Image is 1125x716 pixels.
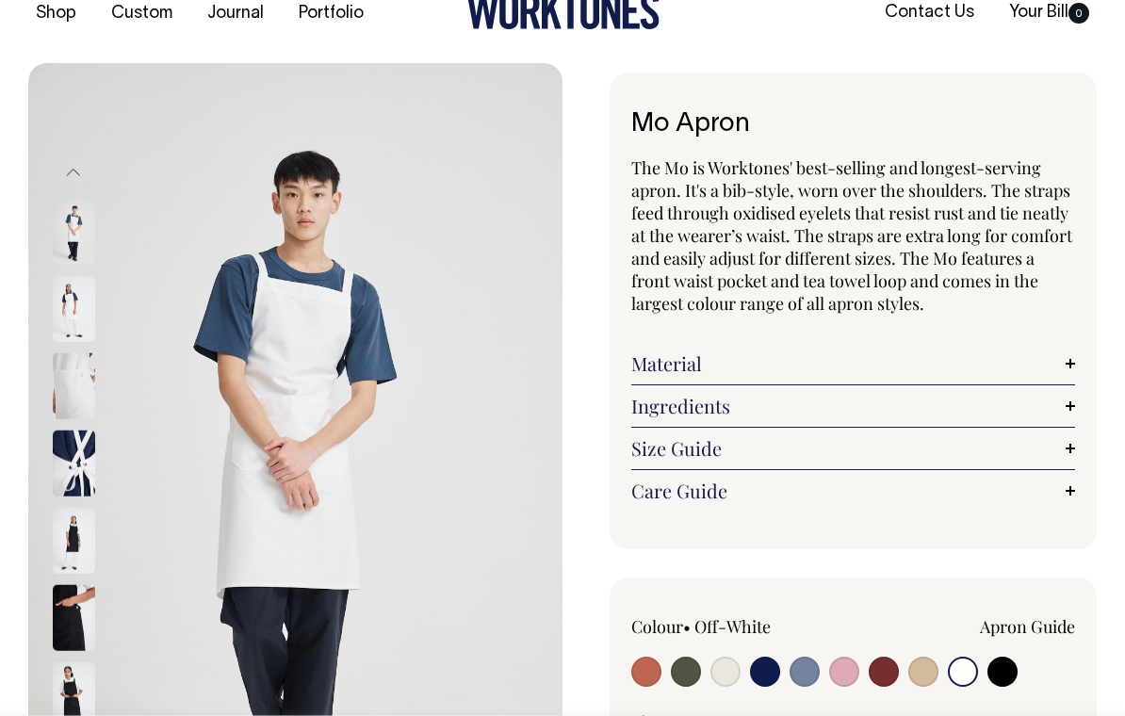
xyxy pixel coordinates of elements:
img: black [53,585,95,651]
img: off-white [53,199,95,265]
div: Colour [631,615,808,638]
span: • [683,615,691,638]
a: Care Guide [631,480,1075,502]
span: 0 [1068,3,1089,24]
button: Previous [59,151,88,193]
label: Off-White [694,615,771,638]
a: Material [631,352,1075,375]
span: The Mo is Worktones' best-selling and longest-serving apron. It's a bib-style, worn over the shou... [631,156,1072,315]
img: off-white [53,431,95,496]
a: Apron Guide [980,615,1075,638]
a: Size Guide [631,437,1075,460]
a: Ingredients [631,395,1075,417]
img: off-white [53,276,95,342]
h1: Mo Apron [631,110,1075,139]
img: Mo Apron [53,508,95,574]
img: off-white [53,353,95,419]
